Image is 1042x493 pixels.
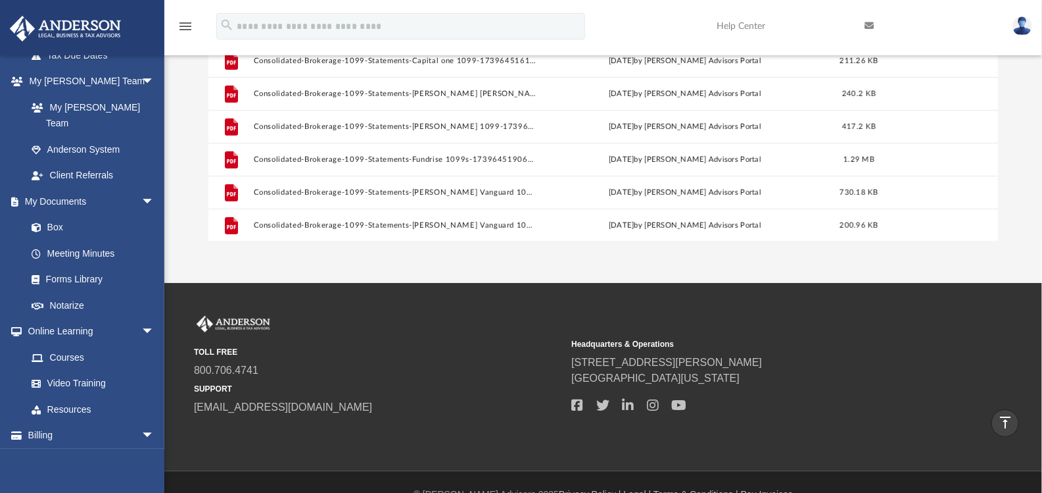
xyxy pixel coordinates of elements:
[840,222,878,229] span: 200.96 KB
[571,373,740,384] a: [GEOGRAPHIC_DATA][US_STATE]
[9,68,168,95] a: My [PERSON_NAME] Teamarrow_drop_down
[194,346,562,358] small: TOLL FREE
[18,344,168,371] a: Courses
[6,16,125,41] img: Anderson Advisors Platinum Portal
[18,215,161,241] a: Box
[18,240,168,267] a: Meeting Minutes
[220,18,234,32] i: search
[253,90,537,98] button: Consolidated-Brokerage-1099-Statements-[PERSON_NAME] [PERSON_NAME] 1099-173964516767b0e0efabab3.pdf
[571,338,939,350] small: Headquarters & Operations
[253,122,537,131] button: Consolidated-Brokerage-1099-Statements-[PERSON_NAME] 1099-173964517467b0e0f615516.pdf
[253,221,537,230] button: Consolidated-Brokerage-1099-Statements-[PERSON_NAME] Vanguard 1099div-173964520467b0e114962aa.pdf
[543,187,827,199] div: [DATE] by [PERSON_NAME] Advisors Portal
[194,402,372,413] a: [EMAIL_ADDRESS][DOMAIN_NAME]
[543,121,827,133] div: [DATE] by [PERSON_NAME] Advisors Portal
[178,18,193,34] i: menu
[178,25,193,34] a: menu
[543,55,827,67] div: [DATE] by [PERSON_NAME] Advisors Portal
[842,90,876,97] span: 240.2 KB
[194,365,258,376] a: 800.706.4741
[18,163,168,189] a: Client Referrals
[571,357,762,368] a: [STREET_ADDRESS][PERSON_NAME]
[840,57,878,65] span: 211.26 KB
[9,448,174,475] a: Events Calendar
[18,136,168,163] a: Anderson System
[18,292,168,319] a: Notarize
[842,123,876,130] span: 417.2 KB
[9,423,174,449] a: Billingarrow_drop_down
[253,155,537,164] button: Consolidated-Brokerage-1099-Statements-Fundrise 1099s-173964519067b0e1069b1d1.pdf
[18,371,161,397] a: Video Training
[18,267,161,293] a: Forms Library
[18,396,168,423] a: Resources
[18,94,161,136] a: My [PERSON_NAME] Team
[194,316,273,333] img: Anderson Advisors Platinum Portal
[1012,16,1032,36] img: User Pic
[9,188,168,215] a: My Documentsarrow_drop_down
[141,68,168,95] span: arrow_drop_down
[543,154,827,166] div: [DATE] by [PERSON_NAME] Advisors Portal
[991,409,1019,437] a: vertical_align_top
[840,189,878,196] span: 730.18 KB
[9,319,168,345] a: Online Learningarrow_drop_down
[253,188,537,197] button: Consolidated-Brokerage-1099-Statements-[PERSON_NAME] Vanguard 1099B-173964519967b0e10f1314d.pdf
[997,415,1013,430] i: vertical_align_top
[543,220,827,232] div: [DATE] by [PERSON_NAME] Advisors Portal
[141,188,168,215] span: arrow_drop_down
[543,88,827,100] div: [DATE] by [PERSON_NAME] Advisors Portal
[141,423,168,450] span: arrow_drop_down
[253,57,537,65] button: Consolidated-Brokerage-1099-Statements-Capital one 1099-173964516167b0e0e907a29.pdf
[141,319,168,346] span: arrow_drop_down
[194,383,562,395] small: SUPPORT
[843,156,874,163] span: 1.29 MB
